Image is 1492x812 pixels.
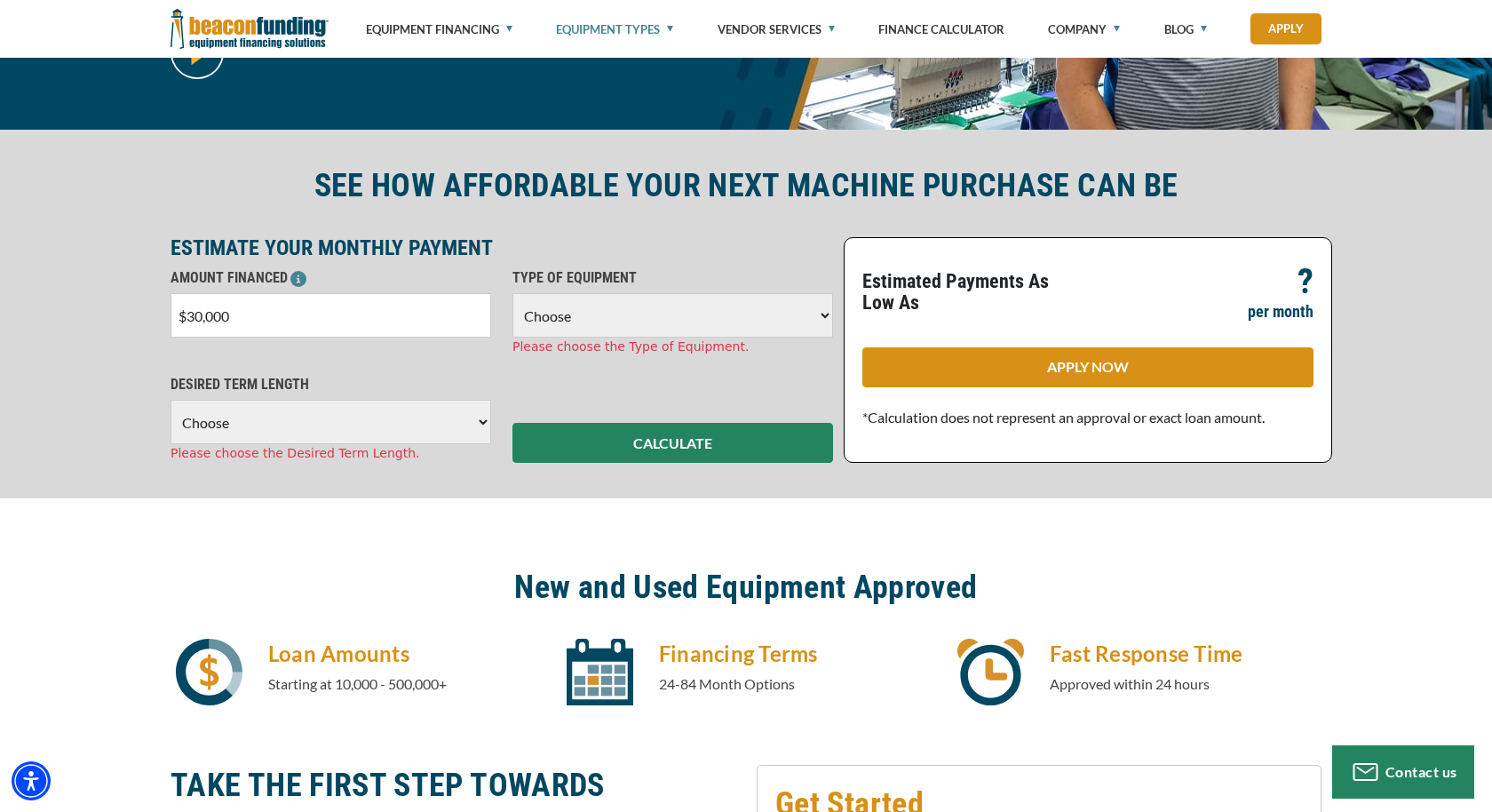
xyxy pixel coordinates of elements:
[1250,13,1321,44] a: Apply
[1050,639,1321,669] h4: Fast Response Time
[1332,745,1474,799] button: Contact us
[171,293,491,338] input: $
[171,444,491,463] div: Please choose the Desired Term Length.
[862,271,1077,314] p: Estimated Payments As Low As
[171,237,833,259] p: ESTIMATE YOUR MONTHLY PAYMENT
[1298,271,1313,292] p: ?
[268,639,540,669] h4: Loan Amounts
[862,409,1265,426] span: *Calculation does not represent an approval or exact loan amount.
[171,567,1321,608] h2: New and Used Equipment Approved
[512,423,833,463] button: CALCULATE
[1385,763,1457,780] span: Contact us
[1050,675,1210,692] span: Approved within 24 hours
[171,267,491,289] p: AMOUNT FINANCED
[171,374,491,395] p: DESIRED TERM LENGTH
[12,761,51,800] div: Accessibility Menu
[862,347,1313,387] a: APPLY NOW
[512,338,833,356] div: Please choose the Type of Equipment.
[268,673,540,695] p: Starting at 10,000 - 500,000+
[1248,301,1313,322] p: per month
[659,639,931,669] h4: Financing Terms
[659,675,795,692] span: 24-84 Month Options
[171,165,1321,206] h2: SEE HOW AFFORDABLE YOUR NEXT MACHINE PURCHASE CAN BE
[176,639,242,705] img: icon
[512,267,833,289] p: TYPE OF EQUIPMENT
